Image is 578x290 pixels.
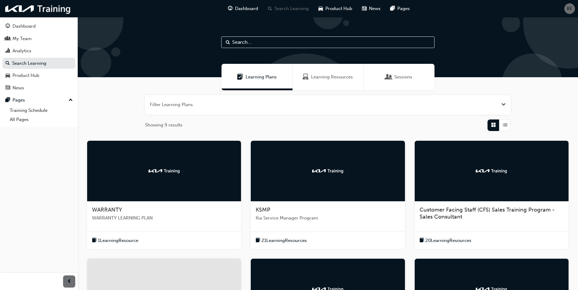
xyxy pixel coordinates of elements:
input: Search... [221,36,434,48]
span: Showing 9 results [145,122,183,129]
span: people-icon [5,36,10,42]
span: WARRANTY LEARNING PLAN [92,215,236,222]
span: up-icon [69,96,73,104]
a: Training Schedule [7,106,75,115]
span: Pages [397,5,410,12]
span: 1 Learning Resource [98,237,138,244]
span: prev-icon [67,278,72,285]
a: Search Learning [2,58,75,69]
a: search-iconSearch Learning [263,2,314,15]
img: kia-training [147,168,181,174]
a: car-iconProduct Hub [314,2,357,15]
span: Learning Resources [303,74,309,81]
span: 21 Learning Resources [261,237,307,244]
span: News [369,5,381,12]
a: Learning PlansLearning Plans [222,64,293,90]
span: Customer Facing Staff (CFS) Sales Training Program - Sales Consultant [420,206,555,220]
a: Product Hub [2,70,75,81]
span: WARRANTY [92,206,122,213]
div: Product Hub [12,72,39,79]
span: Learning Resources [311,74,353,81]
a: kia-trainingWARRANTYWARRANTY LEARNING PLANbook-icon1LearningResource [87,141,241,249]
a: Learning ResourcesLearning Resources [293,64,363,90]
button: book-icon20LearningResources [420,237,471,244]
span: Learning Plans [246,74,277,81]
div: Dashboard [12,23,36,30]
span: Grid [491,122,496,129]
button: DashboardMy TeamAnalyticsSearch LearningProduct HubNews [2,19,75,95]
div: News [12,85,24,91]
a: News [2,82,75,94]
span: guage-icon [5,24,10,29]
span: pages-icon [390,5,395,12]
img: kia-training [3,2,73,15]
a: SessionsSessions [363,64,434,90]
span: Search Learning [275,5,309,12]
a: guage-iconDashboard [223,2,263,15]
span: news-icon [5,85,10,91]
a: My Team [2,33,75,44]
span: car-icon [5,73,10,78]
span: search-icon [5,61,10,66]
span: Sessions [386,74,392,81]
span: Kia Service Manager Program [256,215,400,222]
span: Learning Plans [237,74,243,81]
button: book-icon1LearningResource [92,237,138,244]
button: Pages [2,95,75,106]
span: car-icon [318,5,323,12]
span: 20 Learning Resources [425,237,471,244]
button: Open the filter [501,101,506,108]
img: kia-training [475,168,508,174]
button: BE [564,3,575,14]
span: book-icon [256,237,260,244]
button: book-icon21LearningResources [256,237,307,244]
div: Pages [12,97,25,104]
img: kia-training [311,168,345,174]
a: Analytics [2,45,75,57]
a: All Pages [7,115,75,124]
span: search-icon [268,5,272,12]
span: book-icon [420,237,424,244]
span: pages-icon [5,98,10,103]
a: pages-iconPages [385,2,415,15]
span: news-icon [362,5,367,12]
span: Search [226,39,230,46]
div: Analytics [12,47,31,54]
span: guage-icon [228,5,232,12]
a: news-iconNews [357,2,385,15]
a: kia-trainingKSMPKia Service Manager Programbook-icon21LearningResources [251,141,405,249]
a: kia-trainingCustomer Facing Staff (CFS) Sales Training Program - Sales Consultantbook-icon20Learn... [415,141,569,249]
span: List [503,122,507,129]
span: BE [567,5,573,12]
span: chart-icon [5,48,10,54]
div: My Team [12,35,32,42]
span: Dashboard [235,5,258,12]
span: book-icon [92,237,97,244]
span: Product Hub [325,5,352,12]
a: Dashboard [2,21,75,32]
span: Sessions [394,74,412,81]
span: KSMP [256,206,270,213]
